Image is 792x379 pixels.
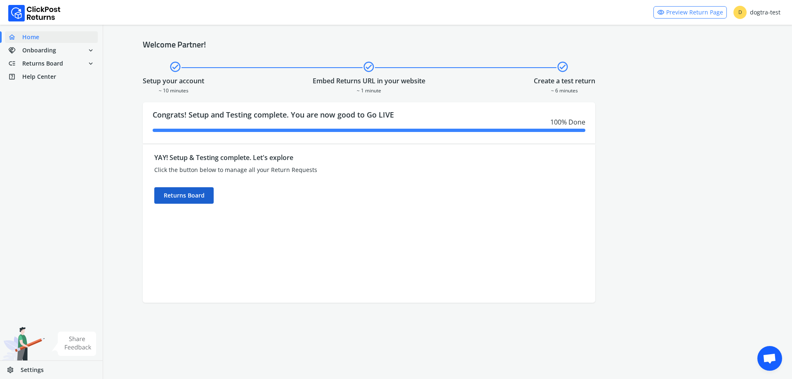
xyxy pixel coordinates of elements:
[8,58,22,69] span: low_priority
[143,86,204,94] div: ~ 10 minutes
[8,5,61,21] img: Logo
[757,346,782,371] div: Open chat
[5,31,98,43] a: homeHome
[8,31,22,43] span: home
[313,86,425,94] div: ~ 1 minute
[534,76,595,86] div: Create a test return
[733,6,780,19] div: dogtra-test
[8,71,22,82] span: help_center
[8,45,22,56] span: handshake
[22,33,39,41] span: Home
[22,73,56,81] span: Help Center
[556,59,569,74] span: check_circle
[7,364,21,376] span: settings
[313,76,425,86] div: Embed Returns URL in your website
[143,76,204,86] div: Setup your account
[52,332,97,356] img: share feedback
[733,6,747,19] span: D
[22,46,56,54] span: Onboarding
[5,71,98,82] a: help_centerHelp Center
[22,59,63,68] span: Returns Board
[534,86,595,94] div: ~ 6 minutes
[143,102,595,144] div: Congrats! Setup and Testing complete. You are now good to Go LIVE
[143,40,752,49] h4: Welcome Partner!
[154,153,470,162] div: YAY! Setup & Testing complete. Let's explore
[87,58,94,69] span: expand_more
[653,6,727,19] a: visibilityPreview Return Page
[154,187,214,204] div: Returns Board
[21,366,44,374] span: Settings
[169,59,181,74] span: check_circle
[363,59,375,74] span: check_circle
[153,117,585,127] div: 100 % Done
[87,45,94,56] span: expand_more
[154,166,470,174] div: Click the button below to manage all your Return Requests
[657,7,665,18] span: visibility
